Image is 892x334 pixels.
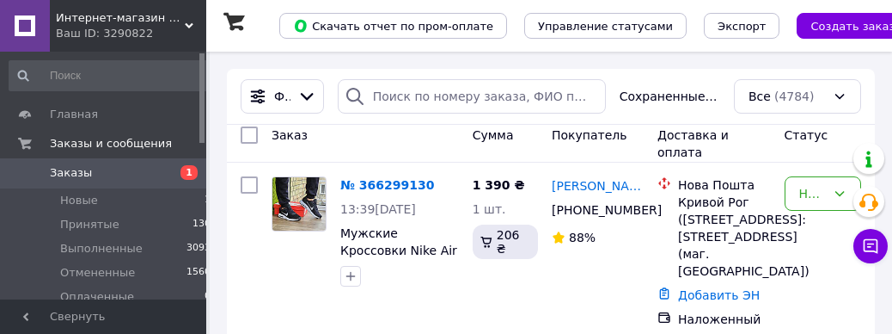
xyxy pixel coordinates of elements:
[620,88,720,105] span: Сохраненные фильтры:
[473,178,525,192] span: 1 390 ₴
[60,241,143,257] span: Выполненные
[678,194,771,280] div: Кривой Рог ([STREET_ADDRESS]: [STREET_ADDRESS] (маг. [GEOGRAPHIC_DATA])
[60,265,135,281] span: Отмененные
[678,176,771,194] div: Нова Пошта
[657,128,729,159] span: Доставка и оплата
[552,177,644,195] a: [PERSON_NAME]
[853,229,888,263] button: Чат с покупателем
[60,289,134,305] span: Оплаченные
[60,217,119,232] span: Принятые
[60,193,98,208] span: Новые
[192,217,211,232] span: 130
[785,128,828,142] span: Статус
[205,289,211,305] span: 0
[548,198,634,222] div: [PHONE_NUMBER]
[718,20,766,33] span: Экспорт
[180,165,198,180] span: 1
[340,202,416,216] span: 13:39[DATE]
[56,26,206,41] div: Ваш ID: 3290822
[56,10,185,26] span: Интернет-магазин Sneakers Boom
[272,177,326,231] img: Фото товару
[340,178,434,192] a: № 366299130
[473,225,538,259] div: 206 ₴
[293,18,493,34] span: Скачать отчет по пром-оплате
[272,176,327,232] a: Фото товару
[538,20,673,33] span: Управление статусами
[9,60,212,91] input: Поиск
[569,231,596,244] span: 88%
[186,265,211,281] span: 1560
[205,193,211,208] span: 1
[748,88,771,105] span: Все
[338,79,606,114] input: Поиск по номеру заказа, ФИО покупателя, номеру телефона, Email, номеру накладной
[704,13,779,39] button: Экспорт
[50,165,92,181] span: Заказы
[774,90,815,103] span: (4784)
[50,136,172,152] span: Заказы и сообщения
[473,128,514,142] span: Сумма
[274,88,290,105] span: Фильтры
[473,202,506,216] span: 1 шт.
[552,128,627,142] span: Покупатель
[799,184,826,203] div: Новый
[50,107,98,122] span: Главная
[678,288,760,302] a: Добавить ЭН
[524,13,687,39] button: Управление статусами
[186,241,211,257] span: 3093
[272,128,308,142] span: Заказ
[279,13,507,39] button: Скачать отчет по пром-оплате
